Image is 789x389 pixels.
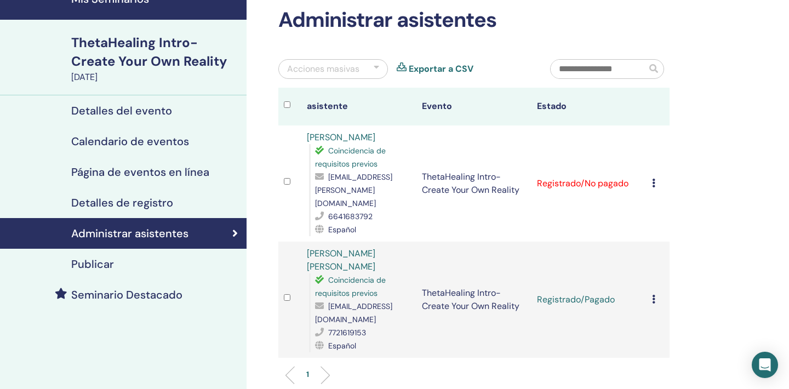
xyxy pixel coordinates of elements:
[315,275,386,298] span: Coincidencia de requisitos previos
[328,225,356,234] span: Español
[278,8,670,33] h2: Administrar asistentes
[301,88,416,125] th: asistente
[71,165,209,179] h4: Página de eventos en línea
[531,88,647,125] th: Estado
[315,172,392,208] span: [EMAIL_ADDRESS][PERSON_NAME][DOMAIN_NAME]
[328,341,356,351] span: Español
[306,369,309,380] p: 1
[416,242,531,358] td: ThetaHealing Intro- Create Your Own Reality
[315,301,392,324] span: [EMAIL_ADDRESS][DOMAIN_NAME]
[71,104,172,117] h4: Detalles del evento
[416,125,531,242] td: ThetaHealing Intro- Create Your Own Reality
[315,146,386,169] span: Coincidencia de requisitos previos
[307,248,375,272] a: [PERSON_NAME] [PERSON_NAME]
[71,258,114,271] h4: Publicar
[71,71,240,84] div: [DATE]
[71,227,188,240] h4: Administrar asistentes
[328,211,373,221] span: 6641683792
[71,33,240,71] div: ThetaHealing Intro- Create Your Own Reality
[71,135,189,148] h4: Calendario de eventos
[287,62,359,76] div: Acciones masivas
[65,33,247,84] a: ThetaHealing Intro- Create Your Own Reality[DATE]
[307,131,375,143] a: [PERSON_NAME]
[71,288,182,301] h4: Seminario Destacado
[416,88,531,125] th: Evento
[409,62,473,76] a: Exportar a CSV
[71,196,173,209] h4: Detalles de registro
[752,352,778,378] div: Open Intercom Messenger
[328,328,366,337] span: 7721619153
